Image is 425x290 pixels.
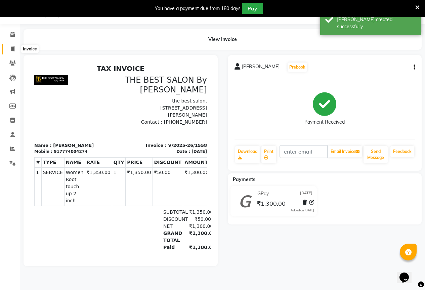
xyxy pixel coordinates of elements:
[11,106,34,144] td: SERVICE
[161,87,177,93] div: [DATE]
[153,96,180,106] th: AMOUNT
[94,13,177,33] h3: THE BEST SALON By [PERSON_NAME]
[337,16,416,30] div: Bill created successfully.
[328,146,362,157] button: Email Invoice
[4,96,11,106] th: #
[304,119,345,126] div: Payment Received
[155,154,181,161] div: ₹50.00
[82,96,95,106] th: QTY
[257,190,269,197] span: GPay
[129,147,155,154] div: SUBTOTAL
[261,146,276,163] a: Print
[11,96,34,106] th: TYPE
[155,5,241,12] div: You have a payment due from 180 days
[300,190,312,197] span: [DATE]
[257,200,286,209] span: ₹1,300.00
[129,168,155,182] div: GRAND TOTAL
[94,36,177,57] p: the best salon, [STREET_ADDRESS][PERSON_NAME]
[4,3,177,11] h2: TAX INVOICE
[122,106,153,144] td: ₹50.00
[95,106,122,144] td: ₹1,350.00
[280,145,328,158] input: enter email
[129,182,155,189] div: Paid
[24,87,57,93] div: 917774004274
[242,63,280,73] span: [PERSON_NAME]
[397,263,418,283] iframe: chat widget
[21,45,38,53] div: Invoice
[288,63,307,72] button: Prebook
[364,146,388,163] button: Send Message
[155,168,181,182] div: ₹1,300.00
[155,182,181,189] div: ₹1,300.00
[24,29,422,50] div: View Invoice
[122,96,153,106] th: DISCOUNT
[233,176,255,182] span: Payments
[242,3,263,14] button: Pay
[129,161,155,168] div: NET
[82,106,95,144] td: 1
[34,96,55,106] th: NAME
[36,107,53,142] span: Women Root touch up 2 inch
[291,208,314,213] div: Added on [DATE]
[129,154,155,161] div: DISCOUNT
[94,57,177,64] p: Contact : [PHONE_NUMBER]
[235,146,260,163] a: Download
[153,106,180,144] td: ₹1,300.00
[4,106,11,144] td: 1
[55,96,82,106] th: RATE
[4,80,86,87] p: Name : [PERSON_NAME]
[95,96,122,106] th: PRICE
[155,147,181,154] div: ₹1,350.00
[155,161,181,168] div: ₹1,300.00
[390,146,414,157] a: Feedback
[94,80,177,87] p: Invoice : V/2025-26/1558
[55,106,82,144] td: ₹1,350.00
[4,87,22,93] div: Mobile :
[146,87,160,93] div: Date :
